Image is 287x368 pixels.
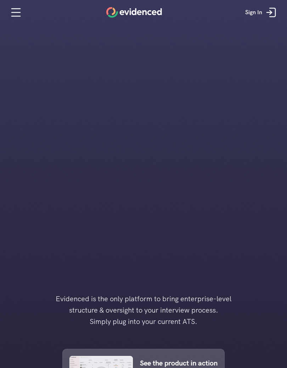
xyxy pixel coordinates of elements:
[44,293,243,327] h4: Evidenced is the only platform to bring enterprise-level structure & oversight to your interview ...
[106,7,162,18] a: Home
[103,76,184,96] h1: Run interviews you can rely on.
[240,2,283,23] a: Sign In
[245,8,262,17] p: Sign In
